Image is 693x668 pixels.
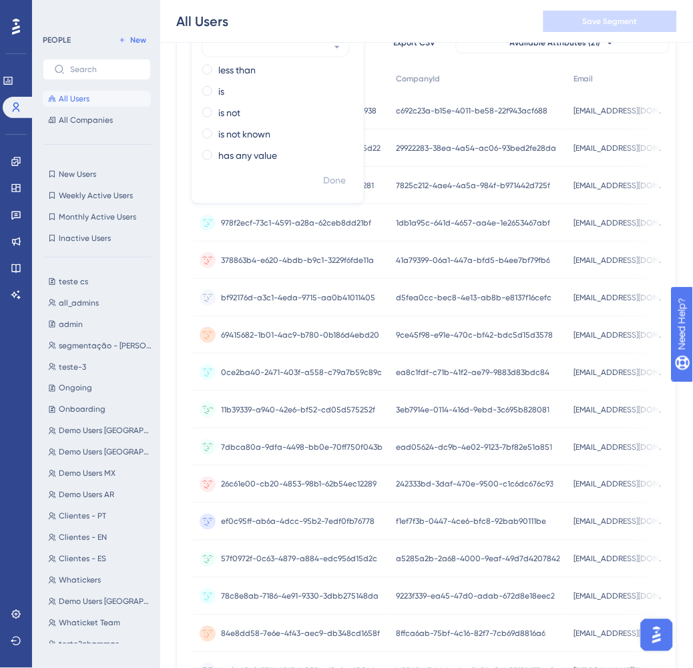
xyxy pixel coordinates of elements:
[43,112,151,128] button: All Companies
[43,380,159,396] button: Ongoing
[59,233,111,244] span: Inactive Users
[396,330,553,340] span: 9ce45f98-e91e-470c-bf42-bdc5d15d3578
[130,35,146,45] span: New
[43,423,159,439] button: Demo Users [GEOGRAPHIC_DATA]
[59,426,154,436] span: Demo Users [GEOGRAPHIC_DATA]
[59,340,154,351] span: segmentação - [PERSON_NAME]
[218,126,270,142] label: is not known
[59,212,136,222] span: Monthly Active Users
[59,639,119,650] span: teste2chammas
[394,37,436,48] span: Export CSV
[573,73,594,84] span: Email
[113,32,151,48] button: New
[221,218,371,228] span: 978f2ecf-73c1-4591-a28a-62ceb8dd21bf
[221,367,382,378] span: 0ce2ba40-2471-403f-a558-c79a7b59c89c
[43,402,159,418] button: Onboarding
[43,615,159,631] button: Whaticket Team
[43,594,159,610] button: Demo Users [GEOGRAPHIC_DATA]
[43,637,159,653] button: teste2chammas
[43,166,151,182] button: New Users
[543,11,677,32] button: Save Segment
[43,91,151,107] button: All Users
[396,105,547,116] span: c692c23a-b15e-4011-be58-22f943acf688
[396,73,440,84] span: CompanyId
[221,255,374,266] span: 378863b4-e620-4bdb-b9c1-3229f6fde11a
[510,37,601,48] span: Available Attributes (21)
[396,143,556,153] span: 29922283-38ea-4a54-ac06-93bed2fe28da
[59,169,96,180] span: New Users
[43,188,151,204] button: Weekly Active Users
[43,509,159,525] button: Clientes - PT
[43,444,159,460] button: Demo Users [GEOGRAPHIC_DATA]
[218,62,256,78] label: less than
[396,404,549,415] span: 3eb7914e-0114-416d-9ebd-3c695b828081
[59,597,154,607] span: Demo Users [GEOGRAPHIC_DATA]
[59,618,120,629] span: Whaticket Team
[218,105,240,121] label: is not
[43,338,159,354] button: segmentação - [PERSON_NAME]
[396,180,550,191] span: 7825c212-4ae4-4a5a-984f-b971442d725f
[43,487,159,503] button: Demo Users AR
[59,115,113,125] span: All Companies
[323,173,346,189] span: Done
[221,554,377,565] span: 57f0972f-0c63-4879-a884-edc956d15d2c
[396,517,546,527] span: f1ef7f3b-0447-4ce6-bfc8-92bab90111be
[59,319,83,330] span: admin
[396,479,553,490] span: 242333bd-3daf-470e-9500-c1c6dc676c93
[43,274,159,290] button: teste cs
[43,573,159,589] button: Whatickers
[43,316,159,332] button: admin
[31,3,83,19] span: Need Help?
[59,190,133,201] span: Weekly Active Users
[221,517,375,527] span: ef0c95ff-ab6a-4dcc-95b2-7edf0fb76778
[221,442,383,452] span: 7dbca80a-9dfa-4498-bb0e-70ff750f043b
[59,468,115,479] span: Demo Users MX
[43,466,159,482] button: Demo Users MX
[381,32,448,53] button: Export CSV
[59,511,106,522] span: Clientes - PT
[221,629,380,639] span: 84e8dd58-7e6e-4f43-aec9-db348cd1658f
[70,65,140,74] input: Search
[43,230,151,246] button: Inactive Users
[43,295,159,311] button: all_admins
[456,32,670,53] button: Available Attributes (21)
[59,554,106,565] span: Clientes - ES
[637,615,677,655] iframe: UserGuiding AI Assistant Launcher
[221,330,379,340] span: 69415682-1b01-4ac9-b780-0b186d4ebd20
[396,367,549,378] span: ea8c1fdf-c71b-41f2-ae79-9883d83bdc84
[396,442,552,452] span: ead05624-dc9b-4e02-9123-7bf82e51a851
[59,447,154,458] span: Demo Users [GEOGRAPHIC_DATA]
[218,147,277,163] label: has any value
[316,169,353,193] button: Done
[59,404,105,415] span: Onboarding
[59,276,88,287] span: teste cs
[396,255,550,266] span: 41a79399-06a1-447a-bfd5-b4ee7bf79fb6
[43,35,71,45] div: PEOPLE
[396,629,545,639] span: 8ffca6ab-75bf-4c16-82f7-7cb69d8816a6
[43,551,159,567] button: Clientes - ES
[43,209,151,225] button: Monthly Active Users
[43,359,159,375] button: teste-3
[583,16,638,27] span: Save Segment
[221,479,377,490] span: 26c61e00-cb20-4853-98b1-62b54ec12289
[59,575,101,586] span: Whatickers
[221,404,375,415] span: 11b39339-a940-42e6-bf52-cd05d575252f
[43,530,159,546] button: Clientes - EN
[59,490,114,500] span: Demo Users AR
[221,591,379,602] span: 78c8e8ab-7186-4e91-9330-3dbb275148da
[59,298,99,308] span: all_admins
[59,93,89,104] span: All Users
[218,83,224,99] label: is
[396,218,550,228] span: 1db1a95c-641d-4657-aa4e-1e2653467abf
[59,383,92,394] span: Ongoing
[396,292,551,303] span: d5fea0cc-bec8-4e13-ab8b-e8137f16cefc
[396,591,555,602] span: 9223f339-ea45-47d0-adab-672d8e18eec2
[59,362,86,372] span: teste-3
[59,533,107,543] span: Clientes - EN
[221,292,375,303] span: bf92176d-a3c1-4eda-9715-aa0b41011405
[396,554,560,565] span: a5285a2b-2a68-4000-9eaf-49d7d4207842
[176,12,228,31] div: All Users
